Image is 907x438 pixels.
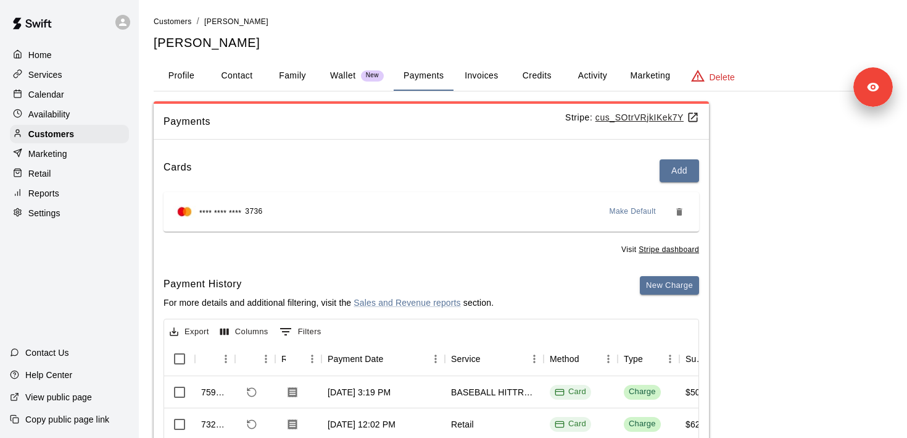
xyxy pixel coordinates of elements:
[481,350,498,368] button: Sort
[10,46,129,64] a: Home
[10,145,129,163] a: Marketing
[621,244,699,256] span: Visit
[154,61,209,91] button: Profile
[276,322,325,342] button: Show filters
[328,342,384,376] div: Payment Date
[640,276,699,295] button: New Charge
[599,350,618,368] button: Menu
[451,342,481,376] div: Service
[384,350,401,368] button: Sort
[445,342,544,376] div: Service
[595,112,699,122] a: cus_SOtrVRjkIKek7Y
[303,350,321,368] button: Menu
[361,72,384,80] span: New
[286,350,303,368] button: Sort
[669,202,689,222] button: Remove
[579,350,597,368] button: Sort
[28,187,59,200] p: Reports
[28,167,51,180] p: Retail
[28,88,64,101] p: Calendar
[555,386,586,398] div: Card
[10,204,129,222] div: Settings
[544,342,618,376] div: Method
[10,125,129,143] a: Customers
[257,350,275,368] button: Menu
[235,342,275,376] div: Refund
[28,49,52,61] p: Home
[154,16,192,26] a: Customers
[555,418,586,430] div: Card
[25,347,69,359] p: Contact Us
[509,61,565,91] button: Credits
[28,148,67,160] p: Marketing
[330,69,356,82] p: Wallet
[173,206,196,218] img: Credit card brand logo
[10,184,129,203] a: Reports
[610,206,656,218] span: Make Default
[201,418,229,431] div: 732414
[241,382,262,403] span: Refund payment
[197,15,199,28] li: /
[453,61,509,91] button: Invoices
[10,85,129,104] div: Calendar
[10,105,129,124] a: Availability
[164,297,494,309] p: For more details and additional filtering, visit the section.
[525,350,544,368] button: Menu
[217,322,271,342] button: Select columns
[661,350,679,368] button: Menu
[154,61,892,91] div: basic tabs example
[241,414,262,435] span: Refund payment
[201,386,229,398] div: 759207
[281,342,286,376] div: Receipt
[10,164,129,183] a: Retail
[164,276,494,292] h6: Payment History
[28,108,70,120] p: Availability
[629,386,656,398] div: Charge
[451,418,474,431] div: Retail
[28,128,74,140] p: Customers
[605,202,661,222] button: Make Default
[265,61,320,91] button: Family
[154,35,892,51] h5: [PERSON_NAME]
[281,381,304,403] button: Download Receipt
[565,61,620,91] button: Activity
[154,17,192,26] span: Customers
[167,322,212,342] button: Export
[201,350,218,368] button: Sort
[660,159,699,182] button: Add
[643,350,660,368] button: Sort
[28,207,60,219] p: Settings
[25,413,109,426] p: Copy public page link
[618,342,679,376] div: Type
[154,15,892,28] nav: breadcrumb
[685,342,705,376] div: Subtotal
[565,111,699,124] p: Stripe:
[164,159,192,182] h6: Cards
[321,342,445,376] div: Payment Date
[10,65,129,84] a: Services
[639,245,699,254] a: Stripe dashboard
[25,369,72,381] p: Help Center
[629,418,656,430] div: Charge
[204,17,268,26] span: [PERSON_NAME]
[195,342,235,376] div: Id
[328,386,391,398] div: Aug 16, 2025, 3:19 PM
[710,71,735,83] p: Delete
[451,386,537,398] div: BASEBALL HITTRAX HOMERUN DERBY (Ages 9-10)
[275,342,321,376] div: Receipt
[245,206,262,218] span: 3736
[426,350,445,368] button: Menu
[354,298,460,308] a: Sales and Revenue reports
[25,391,92,403] p: View public page
[394,61,453,91] button: Payments
[217,350,235,368] button: Menu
